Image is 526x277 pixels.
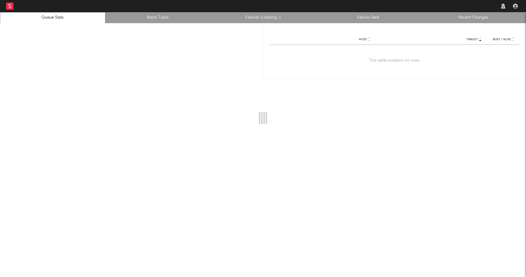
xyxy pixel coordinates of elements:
a: Failure Feed [319,14,418,21]
a: Recent Changes [424,14,523,21]
span: Target [466,38,478,41]
span: Busy / Alive [493,38,511,41]
a: Failures (Loading...) [214,14,312,21]
span: Host [359,38,367,41]
div: This table contains no rows. [269,45,520,77]
a: Queue Stats [3,14,102,21]
a: Batch Tasks [109,14,207,21]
